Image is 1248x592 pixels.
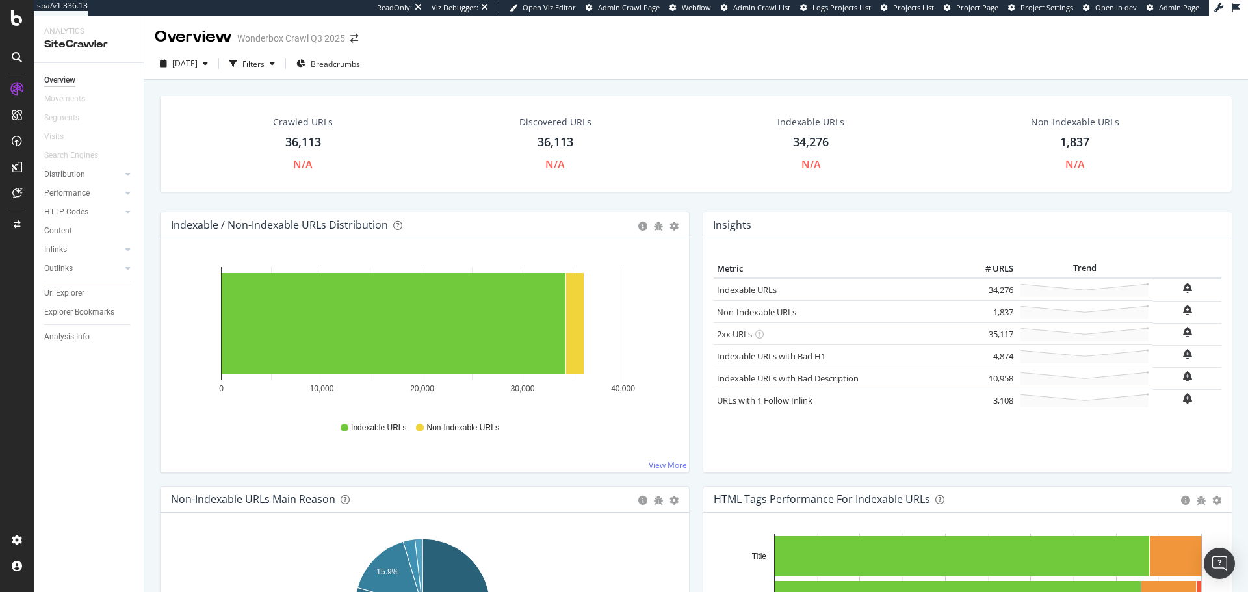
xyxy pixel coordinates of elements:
td: 3,108 [965,389,1017,411]
div: Movements [44,92,85,106]
div: N/A [293,157,313,172]
text: 0 [219,384,224,393]
div: A chart. [171,259,674,410]
span: Open in dev [1095,3,1137,12]
div: Overview [155,26,232,48]
div: Search Engines [44,149,98,162]
div: N/A [801,157,821,172]
div: bell-plus [1183,393,1192,404]
span: Project Page [956,3,998,12]
div: arrow-right-arrow-left [350,34,358,43]
div: Performance [44,187,90,200]
div: gear [1212,496,1221,505]
div: HTML Tags Performance for Indexable URLs [714,493,930,506]
a: Open in dev [1083,3,1137,13]
a: Project Page [944,3,998,13]
div: bell-plus [1183,283,1192,293]
text: 15.9% [376,567,398,576]
a: URLs with 1 Follow Inlink [717,394,812,406]
div: Non-Indexable URLs [1031,116,1119,129]
div: Content [44,224,72,238]
div: bell-plus [1183,371,1192,381]
div: bug [1197,496,1206,505]
span: Non-Indexable URLs [426,422,499,433]
a: Non-Indexable URLs [717,306,796,318]
div: Crawled URLs [273,116,333,129]
div: Explorer Bookmarks [44,305,114,319]
th: Trend [1017,259,1153,279]
div: HTTP Codes [44,205,88,219]
div: Outlinks [44,262,73,276]
span: Breadcrumbs [311,58,360,70]
div: Discovered URLs [519,116,591,129]
span: Webflow [682,3,711,12]
a: Analysis Info [44,330,135,344]
div: Visits [44,130,64,144]
div: circle-info [638,222,647,231]
a: Outlinks [44,262,122,276]
div: Open Intercom Messenger [1204,548,1235,579]
div: Indexable / Non-Indexable URLs Distribution [171,218,388,231]
h4: Insights [713,216,751,234]
a: Project Settings [1008,3,1073,13]
div: Wonderbox Crawl Q3 2025 [237,32,345,45]
span: Admin Page [1159,3,1199,12]
a: Admin Crawl List [721,3,790,13]
text: 40,000 [611,384,635,393]
div: SiteCrawler [44,37,133,52]
div: 34,276 [793,134,829,151]
div: Inlinks [44,243,67,257]
a: Movements [44,92,98,106]
a: Indexable URLs with Bad Description [717,372,859,384]
a: Url Explorer [44,287,135,300]
div: Segments [44,111,79,125]
text: 30,000 [511,384,535,393]
a: Open Viz Editor [510,3,576,13]
a: Logs Projects List [800,3,871,13]
a: HTTP Codes [44,205,122,219]
td: 1,837 [965,301,1017,323]
div: circle-info [638,496,647,505]
a: Indexable URLs with Bad H1 [717,350,825,362]
td: 4,874 [965,345,1017,367]
td: 10,958 [965,367,1017,389]
span: Admin Crawl Page [598,3,660,12]
a: Segments [44,111,92,125]
span: Open Viz Editor [523,3,576,12]
a: Distribution [44,168,122,181]
div: Filters [242,58,265,70]
div: N/A [1065,157,1085,172]
a: Webflow [669,3,711,13]
div: 36,113 [538,134,573,151]
td: 34,276 [965,278,1017,301]
span: Project Settings [1020,3,1073,12]
a: Admin Crawl Page [586,3,660,13]
th: # URLS [965,259,1017,279]
button: [DATE] [155,53,213,74]
div: bell-plus [1183,327,1192,337]
a: Search Engines [44,149,111,162]
span: Indexable URLs [351,422,406,433]
text: 10,000 [310,384,334,393]
a: Performance [44,187,122,200]
div: Non-Indexable URLs Main Reason [171,493,335,506]
div: ReadOnly: [377,3,412,13]
span: 2025 Jul. 24th [172,58,198,69]
a: Projects List [881,3,934,13]
button: Filters [224,53,280,74]
div: bug [654,222,663,231]
div: bell-plus [1183,305,1192,315]
text: Title [752,552,767,561]
div: bell-plus [1183,349,1192,359]
th: Metric [714,259,965,279]
button: Breadcrumbs [291,53,365,74]
div: Overview [44,73,75,87]
span: Projects List [893,3,934,12]
div: Distribution [44,168,85,181]
div: circle-info [1181,496,1190,505]
div: gear [669,222,679,231]
div: 36,113 [285,134,321,151]
span: Logs Projects List [812,3,871,12]
div: Analysis Info [44,330,90,344]
td: 35,117 [965,323,1017,345]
